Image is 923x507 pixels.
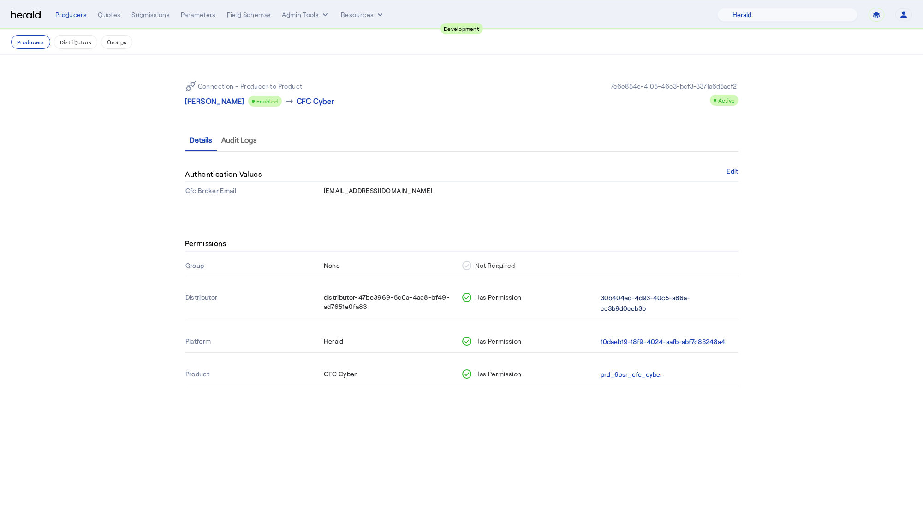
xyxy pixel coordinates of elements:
[101,35,132,49] button: Groups
[185,238,230,249] h4: Permissions
[341,10,385,19] button: Resources dropdown menu
[185,287,323,320] th: Distributor
[221,136,257,144] span: Audit Logs
[462,261,596,270] div: Not Required
[323,255,462,276] th: None
[726,169,738,174] button: Edit
[323,287,462,320] th: distributor-47bc3969-5c0a-4aa8-bf49-ad7651e0fa83
[323,331,462,353] th: Herald
[462,369,596,379] div: Has Permission
[198,82,303,91] p: Connection - Producer to Product
[55,10,87,19] div: Producers
[185,255,323,276] th: Group
[284,96,295,107] mat-icon: arrow_right_alt
[11,35,50,49] button: Producers
[440,23,483,34] div: Development
[324,187,433,194] span: [EMAIL_ADDRESS][DOMAIN_NAME]
[54,35,98,49] button: Distributors
[462,293,596,302] div: Has Permission
[601,369,662,380] button: prd_6osr_cfc_cyber
[323,364,462,386] th: CFC Cyber
[227,10,271,19] div: Field Schemas
[11,11,41,19] img: Herald Logo
[181,10,216,19] div: Parameters
[297,96,335,107] p: CFC Cyber
[256,98,278,104] span: Enabled
[190,136,212,144] span: Details
[282,10,330,19] button: internal dropdown menu
[718,97,735,103] span: Active
[462,337,596,346] div: Has Permission
[185,182,323,199] th: Cfc Broker Email
[601,293,735,314] button: 30b404ac-4d93-40c5-a86a-cc3b9d0ceb3b
[185,364,323,386] th: Product
[131,10,170,19] div: Submissions
[601,337,725,347] button: 10daeb19-18f9-4024-aafb-abf7c83248a4
[185,96,244,107] p: [PERSON_NAME]
[98,10,120,19] div: Quotes
[185,331,323,353] th: Platform
[608,82,738,91] div: 7c6e854e-4105-46c3-bcf3-3371a6d5acf2
[185,169,265,180] h4: Authentication Values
